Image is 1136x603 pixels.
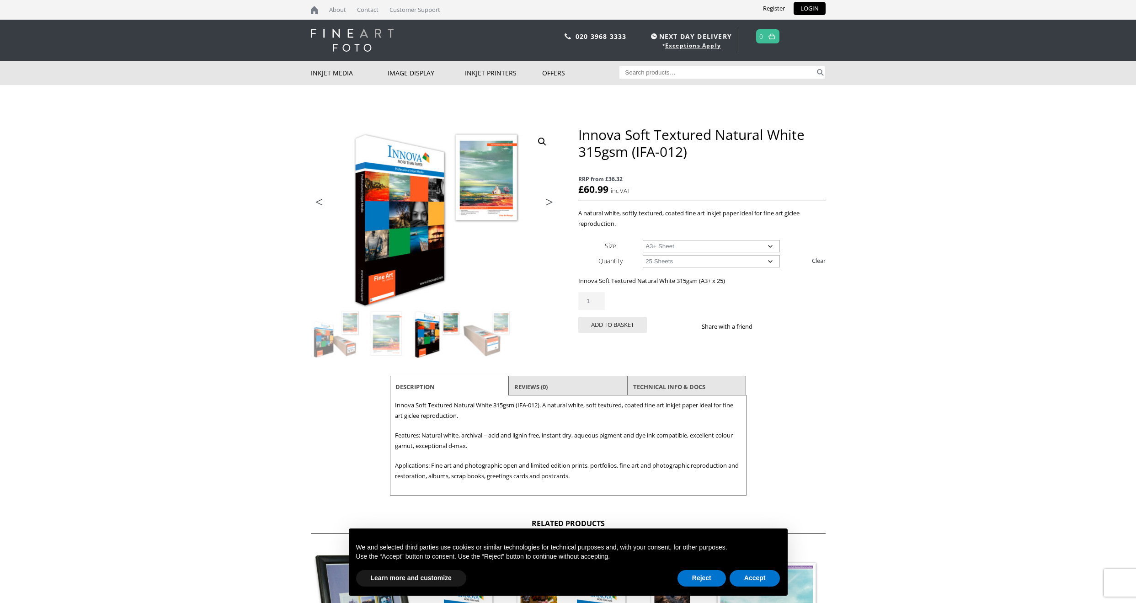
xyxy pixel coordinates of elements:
[578,208,825,229] p: A natural white, softly textured, coated fine art inkjet paper ideal for fine art giclee reproduc...
[578,183,584,196] span: £
[815,66,826,79] button: Search
[578,292,605,310] input: Product quantity
[534,133,550,150] a: View full-screen image gallery
[578,183,608,196] bdi: 60.99
[605,241,616,250] label: Size
[311,29,394,52] img: logo-white.svg
[785,323,793,330] img: email sharing button
[702,321,763,332] p: Share with a friend
[774,323,782,330] img: twitter sharing button
[763,323,771,330] img: facebook sharing button
[651,33,657,39] img: time.svg
[576,32,627,41] a: 020 3968 3333
[598,256,623,265] label: Quantity
[412,309,461,358] img: Innova Soft Textured Natural White 315gsm (IFA-012) - Image 3
[665,42,721,49] a: Exceptions Apply
[730,570,780,587] button: Accept
[768,33,775,39] img: basket.svg
[565,33,571,39] img: phone.svg
[395,400,741,421] p: Innova Soft Textured Natural White 315gsm (IFA-012). A natural white, soft textured, coated fine ...
[362,309,411,358] img: Innova Soft Textured Natural White 315gsm (IFA-012) - Image 2
[341,521,795,603] div: Notice
[812,253,826,268] a: Clear options
[649,31,732,42] span: NEXT DAY DELIVERY
[578,126,825,160] h1: Innova Soft Textured Natural White 315gsm (IFA-012)
[356,552,780,561] p: Use the “Accept” button to consent. Use the “Reject” button to continue without accepting.
[794,2,826,15] a: LOGIN
[542,61,619,85] a: Offers
[465,61,542,85] a: Inkjet Printers
[388,61,465,85] a: Image Display
[578,174,825,184] span: RRP from £36.32
[311,309,361,358] img: Innova Soft Textured Natural White 315gsm (IFA-012)
[311,518,826,534] h2: Related products
[395,379,435,395] a: Description
[395,460,741,481] p: Applications: Fine art and photographic open and limited edition prints, portfolios, fine art and...
[633,379,705,395] a: TECHNICAL INFO & DOCS
[677,570,726,587] button: Reject
[356,543,780,552] p: We and selected third parties use cookies or similar technologies for technical purposes and, wit...
[619,66,815,79] input: Search products…
[756,2,792,15] a: Register
[578,276,825,286] p: Innova Soft Textured Natural White 315gsm (A3+ x 25)
[462,309,512,358] img: Innova Soft Textured Natural White 315gsm (IFA-012) - Image 4
[311,126,558,309] img: Innova Soft Textured Natural White 315gsm (IFA-012) - Image 3
[395,430,741,451] p: Features: Natural white, archival – acid and lignin free, instant dry, aqueous pigment and dye in...
[759,30,763,43] a: 0
[356,570,466,587] button: Learn more and customize
[578,317,647,333] button: Add to basket
[311,61,388,85] a: Inkjet Media
[514,379,548,395] a: Reviews (0)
